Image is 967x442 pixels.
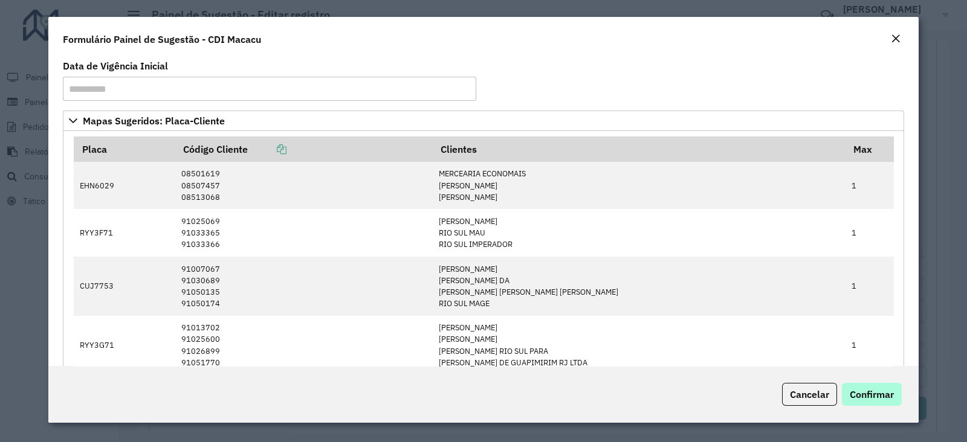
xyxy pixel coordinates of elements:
[432,136,845,162] th: Clientes
[74,257,175,316] td: CUJ7753
[83,116,225,126] span: Mapas Sugeridos: Placa-Cliente
[846,136,894,162] th: Max
[175,257,432,316] td: 91007067 91030689 91050135 91050174
[432,162,845,209] td: MERCEARIA ECONOMAIS [PERSON_NAME] [PERSON_NAME]
[790,388,829,400] span: Cancelar
[846,209,894,257] td: 1
[74,162,175,209] td: EHN6029
[175,209,432,257] td: 91025069 91033365 91033366
[887,31,904,47] button: Close
[842,383,902,406] button: Confirmar
[846,316,894,375] td: 1
[74,316,175,375] td: RYY3G71
[432,316,845,375] td: [PERSON_NAME] [PERSON_NAME] [PERSON_NAME] RIO SUL PARA [PERSON_NAME] DE GUAPIMIRIM RJ LTDA
[248,143,286,155] a: Copiar
[175,316,432,375] td: 91013702 91025600 91026899 91051770
[846,257,894,316] td: 1
[432,209,845,257] td: [PERSON_NAME] RIO SUL MAU RIO SUL IMPERADOR
[175,162,432,209] td: 08501619 08507457 08513068
[63,59,168,73] label: Data de Vigência Inicial
[74,209,175,257] td: RYY3F71
[432,257,845,316] td: [PERSON_NAME] [PERSON_NAME] DA [PERSON_NAME] [PERSON_NAME] [PERSON_NAME] RIO SUL MAGE
[63,32,261,46] h4: Formulário Painel de Sugestão - CDI Macacu
[74,136,175,162] th: Placa
[63,110,904,131] a: Mapas Sugeridos: Placa-Cliente
[175,136,432,162] th: Código Cliente
[846,162,894,209] td: 1
[850,388,894,400] span: Confirmar
[891,34,901,43] em: Fechar
[782,383,837,406] button: Cancelar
